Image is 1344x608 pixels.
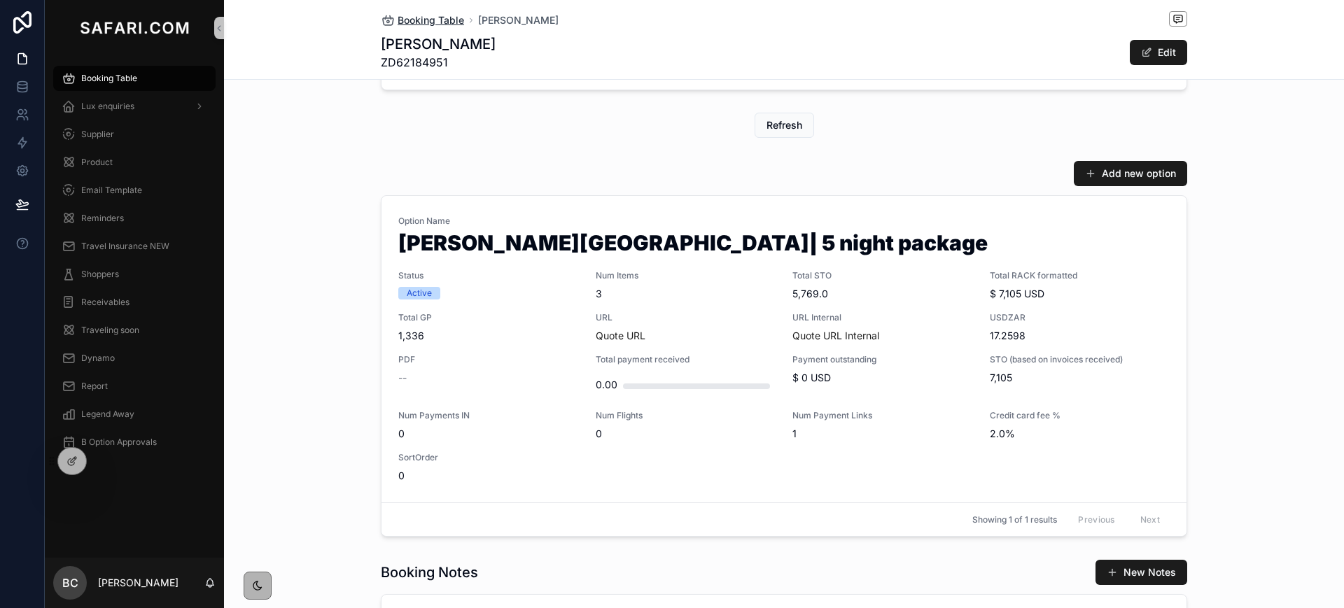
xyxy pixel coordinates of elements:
[766,118,802,132] span: Refresh
[381,196,1186,502] a: Option Name[PERSON_NAME][GEOGRAPHIC_DATA]| 5 night packageStatusActiveNum Items3Total STO5,769.0T...
[972,514,1057,525] span: Showing 1 of 1 results
[81,157,113,168] span: Product
[53,206,216,231] a: Reminders
[53,94,216,119] a: Lux enquiries
[81,437,157,448] span: B Option Approvals
[398,354,579,365] span: PDF
[77,17,192,39] img: App logo
[81,213,124,224] span: Reminders
[398,270,579,281] span: Status
[990,329,1170,343] span: 17.2598
[53,262,216,287] a: Shoppers
[398,469,579,483] span: 0
[53,318,216,343] a: Traveling soon
[81,353,115,364] span: Dynamo
[53,122,216,147] a: Supplier
[398,452,579,463] span: SortOrder
[81,325,139,336] span: Traveling soon
[478,13,559,27] a: [PERSON_NAME]
[990,287,1170,301] span: $ 7,105 USD
[81,129,114,140] span: Supplier
[990,371,1170,385] span: 7,105
[381,54,496,71] span: ZD62184951
[792,427,973,441] span: 1
[990,270,1170,281] span: Total RACK formatted
[596,287,776,301] span: 3
[53,430,216,455] a: B Option Approvals
[53,374,216,399] a: Report
[81,297,129,308] span: Receivables
[990,354,1170,365] span: STO (based on invoices received)
[53,402,216,427] a: Legend Away
[398,232,1170,259] h1: [PERSON_NAME][GEOGRAPHIC_DATA]| 5 night package
[596,410,776,421] span: Num Flights
[381,13,464,27] a: Booking Table
[81,269,119,280] span: Shoppers
[81,381,108,392] span: Report
[98,576,178,590] p: [PERSON_NAME]
[792,287,973,301] span: 5,769.0
[381,563,478,582] h1: Booking Notes
[81,73,137,84] span: Booking Table
[1095,560,1187,585] button: New Notes
[596,330,645,341] a: Quote URL
[596,427,776,441] span: 0
[398,13,464,27] span: Booking Table
[792,354,973,365] span: Payment outstanding
[53,290,216,315] a: Receivables
[792,312,973,323] span: URL Internal
[792,371,973,385] span: $ 0 USD
[398,215,1170,227] span: Option Name
[596,270,776,281] span: Num Items
[990,410,1170,421] span: Credit card fee %
[53,346,216,371] a: Dynamo
[1074,161,1187,186] button: Add new option
[990,312,1170,323] span: USDZAR
[81,101,134,112] span: Lux enquiries
[596,354,776,365] span: Total payment received
[755,113,814,138] button: Refresh
[596,312,776,323] span: URL
[62,574,78,591] span: BC
[1130,40,1187,65] button: Edit
[45,56,224,473] div: scrollable content
[398,427,579,441] span: 0
[398,371,407,385] span: --
[81,185,142,196] span: Email Template
[990,427,1170,441] span: 2.0%
[53,150,216,175] a: Product
[53,234,216,259] a: Travel Insurance NEW
[398,329,579,343] span: 1,336
[381,34,496,54] h1: [PERSON_NAME]
[792,410,973,421] span: Num Payment Links
[398,410,579,421] span: Num Payments IN
[81,409,134,420] span: Legend Away
[53,66,216,91] a: Booking Table
[53,178,216,203] a: Email Template
[398,312,579,323] span: Total GP
[792,270,973,281] span: Total STO
[81,241,169,252] span: Travel Insurance NEW
[596,371,617,399] div: 0.00
[407,287,432,299] div: Active
[792,330,879,341] a: Quote URL Internal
